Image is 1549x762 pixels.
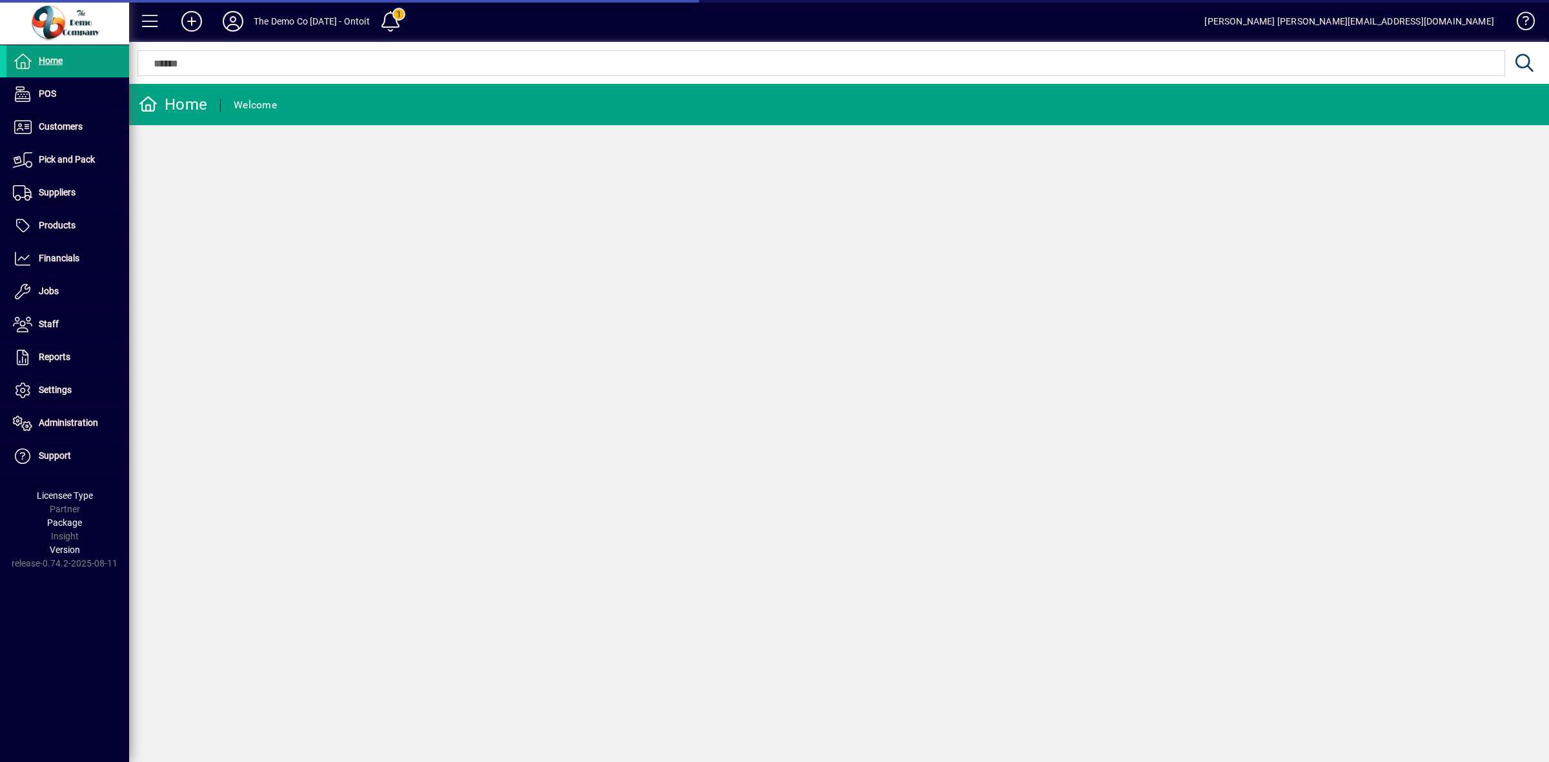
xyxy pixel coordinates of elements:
a: Settings [6,374,129,406]
div: The Demo Co [DATE] - Ontoit [254,11,370,32]
a: Support [6,440,129,472]
div: Home [139,94,207,115]
a: Suppliers [6,177,129,209]
span: Pick and Pack [39,154,95,165]
a: Administration [6,407,129,439]
span: Customers [39,121,83,132]
button: Add [171,10,212,33]
a: Pick and Pack [6,144,129,176]
span: Reports [39,352,70,362]
div: [PERSON_NAME] [PERSON_NAME][EMAIL_ADDRESS][DOMAIN_NAME] [1204,11,1494,32]
a: Products [6,210,129,242]
a: POS [6,78,129,110]
a: Knowledge Base [1507,3,1533,45]
a: Jobs [6,276,129,308]
span: Staff [39,319,59,329]
span: Administration [39,417,98,428]
span: Financials [39,253,79,263]
span: POS [39,88,56,99]
span: Home [39,55,63,66]
span: Licensee Type [37,490,93,501]
a: Customers [6,111,129,143]
span: Suppliers [39,187,76,197]
span: Products [39,220,76,230]
span: Support [39,450,71,461]
span: Version [50,545,80,555]
a: Reports [6,341,129,374]
div: Welcome [234,95,277,115]
span: Jobs [39,286,59,296]
span: Settings [39,385,72,395]
span: Package [47,517,82,528]
a: Staff [6,308,129,341]
button: Profile [212,10,254,33]
a: Financials [6,243,129,275]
